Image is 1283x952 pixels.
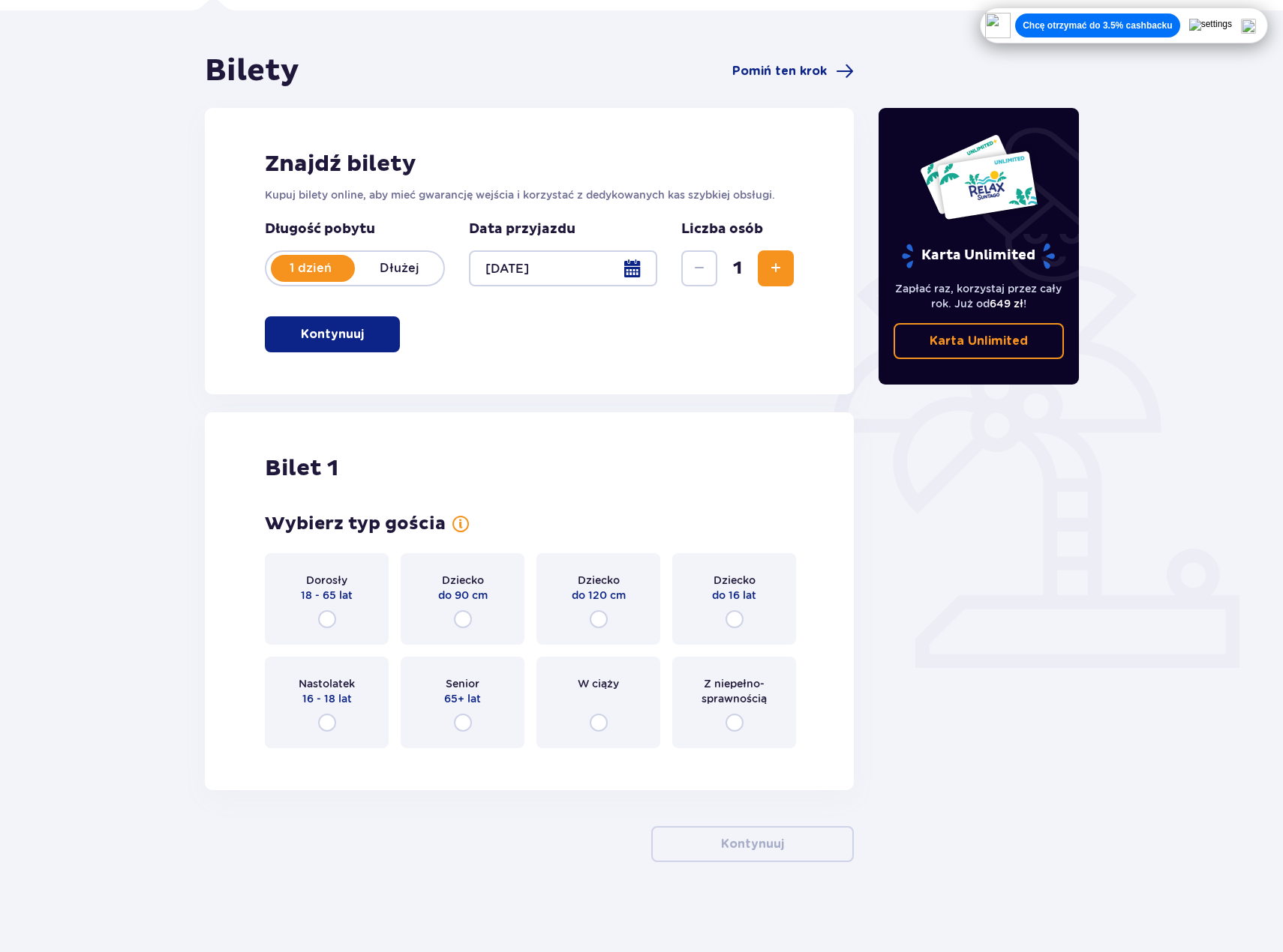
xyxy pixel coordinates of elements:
[301,588,353,603] span: 18 - 65 lat
[572,588,626,603] span: do 120 cm
[299,676,355,691] span: Nastolatek
[265,187,794,202] p: Kupuj bilety online, aby mieć gwarancję wejścia i korzystać z dedykowanych kas szybkiej obsługi.
[681,250,717,286] button: Zmniejsz
[442,573,484,588] span: Dziecko
[732,63,827,79] span: Pomiń ten krok
[732,62,854,80] a: Pomiń ten krok
[720,257,755,280] span: 1
[930,333,1028,349] p: Karta Unlimited
[714,573,756,588] span: Dziecko
[712,588,756,603] span: do 16 lat
[578,676,619,691] span: W ciąży
[301,326,364,343] p: Kontynuuj
[651,826,854,862] button: Kontynuuj
[302,691,352,706] span: 16 - 18 lat
[306,573,347,588] span: Dorosły
[265,454,338,483] h2: Bilet 1
[444,691,481,706] span: 65+ lat
[438,588,488,603] span: do 90 cm
[919,133,1038,220] img: Dwie karty całoroczne do Suntago z napisem 'UNLIMITED RELAX', na białym tle z tropikalnymi liśćmi...
[446,676,479,691] span: Senior
[894,281,1065,311] p: Zapłać raz, korzystaj przez cały rok. Już od !
[894,323,1065,359] a: Karta Unlimited
[265,316,400,352] button: Kontynuuj
[205,52,299,90] h1: Bilety
[990,298,1023,310] span: 649 zł
[721,836,784,852] p: Kontynuuj
[900,243,1056,269] p: Karta Unlimited
[758,250,794,286] button: Zwiększ
[578,573,620,588] span: Dziecko
[355,260,443,277] p: Dłużej
[266,260,355,277] p: 1 dzień
[265,513,446,535] h3: Wybierz typ gościa
[681,220,763,238] p: Liczba osób
[265,150,794,178] h2: Znajdź bilety
[469,220,575,238] p: Data przyjazdu
[265,220,445,238] p: Długość pobytu
[686,676,783,706] span: Z niepełno­sprawnością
